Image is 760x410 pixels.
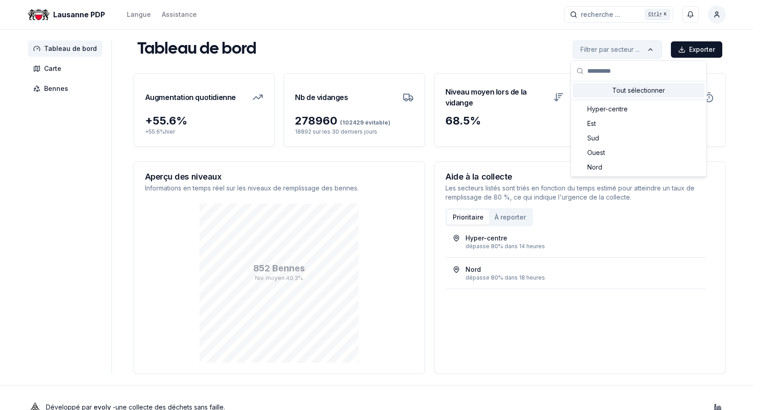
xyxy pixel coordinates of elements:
span: Sud [587,134,599,143]
div: label [570,60,707,177]
div: Tout sélectionner [573,83,705,98]
span: Ouest [587,148,605,157]
span: Hyper-centre [587,105,628,114]
span: Est [587,119,596,128]
span: Nord [587,163,602,172]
